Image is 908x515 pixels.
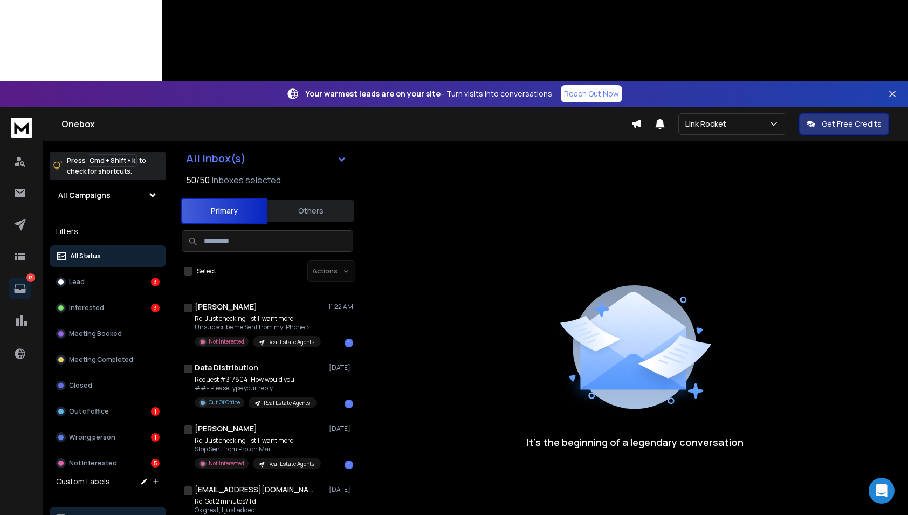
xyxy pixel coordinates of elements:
div: 1 [345,400,353,408]
img: logo [11,118,32,138]
button: All Inbox(s) [177,148,355,169]
p: Get Free Credits [822,119,882,129]
div: 1 [345,461,353,469]
p: Not Interested [69,459,117,468]
p: Interested [69,304,104,312]
h3: Filters [50,224,166,239]
div: 5 [151,459,160,468]
p: All Status [70,252,101,260]
p: Link Rocket [685,119,731,129]
button: Meeting Completed [50,349,166,370]
p: Closed [69,381,92,390]
h1: [EMAIL_ADDRESS][DOMAIN_NAME] [195,484,313,495]
p: Reach Out Now [564,88,619,99]
p: Real Estate Agents [268,460,314,468]
h1: All Inbox(s) [186,153,246,164]
p: Re: Just checking—still want more [195,314,321,323]
p: Real Estate Agents [268,338,314,346]
a: 13 [9,278,31,299]
p: [DATE] [329,485,353,494]
button: Out of office1 [50,401,166,422]
p: Real Estate Agents [264,399,310,407]
p: Press to check for shortcuts. [67,155,146,177]
p: Meeting Completed [69,355,133,364]
div: Open Intercom Messenger [869,478,895,504]
button: Primary [181,198,267,224]
button: Interested3 [50,297,166,319]
span: 50 / 50 [186,174,210,187]
button: Wrong person1 [50,427,166,448]
p: Not Interested [209,338,244,346]
button: Others [267,199,354,223]
label: Select [197,267,216,276]
p: Stop Sent from Proton Mail [195,445,321,454]
div: 3 [151,304,160,312]
span: Cmd + Shift + k [88,154,137,167]
div: 1 [345,339,353,347]
p: [DATE] [329,424,353,433]
p: Meeting Booked [69,329,122,338]
h1: [PERSON_NAME] [195,423,257,434]
p: Out of office [69,407,109,416]
p: Request #317804: How would you [195,375,317,384]
p: – Turn visits into conversations [306,88,552,99]
div: 1 [151,407,160,416]
button: Not Interested5 [50,452,166,474]
h1: Onebox [61,118,631,131]
a: Reach Out Now [561,85,622,102]
p: 11:22 AM [328,303,353,311]
h1: All Campaigns [58,190,111,201]
p: Ok great, I just added [195,506,297,514]
p: Re: Got 2 minutes? I’d [195,497,297,506]
div: 3 [151,278,160,286]
p: ##- Please type your reply [195,384,317,393]
button: All Campaigns [50,184,166,206]
p: Wrong person [69,433,115,442]
h3: Custom Labels [56,476,110,487]
h1: Data Distribution [195,362,258,373]
p: 13 [26,273,35,282]
p: Out Of Office [209,399,240,407]
button: Lead3 [50,271,166,293]
button: All Status [50,245,166,267]
button: Closed [50,375,166,396]
button: Meeting Booked [50,323,166,345]
p: It’s the beginning of a legendary conversation [527,435,744,450]
div: 1 [151,433,160,442]
strong: Your warmest leads are on your site [306,88,441,99]
p: Re: Just checking—still want more [195,436,321,445]
button: Get Free Credits [799,113,889,135]
p: [DATE] [329,363,353,372]
h1: [PERSON_NAME] [195,301,257,312]
p: Lead [69,278,85,286]
p: Not Interested [209,459,244,468]
h3: Inboxes selected [212,174,281,187]
p: Unsubscribe me Sent from my iPhone > [195,323,321,332]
